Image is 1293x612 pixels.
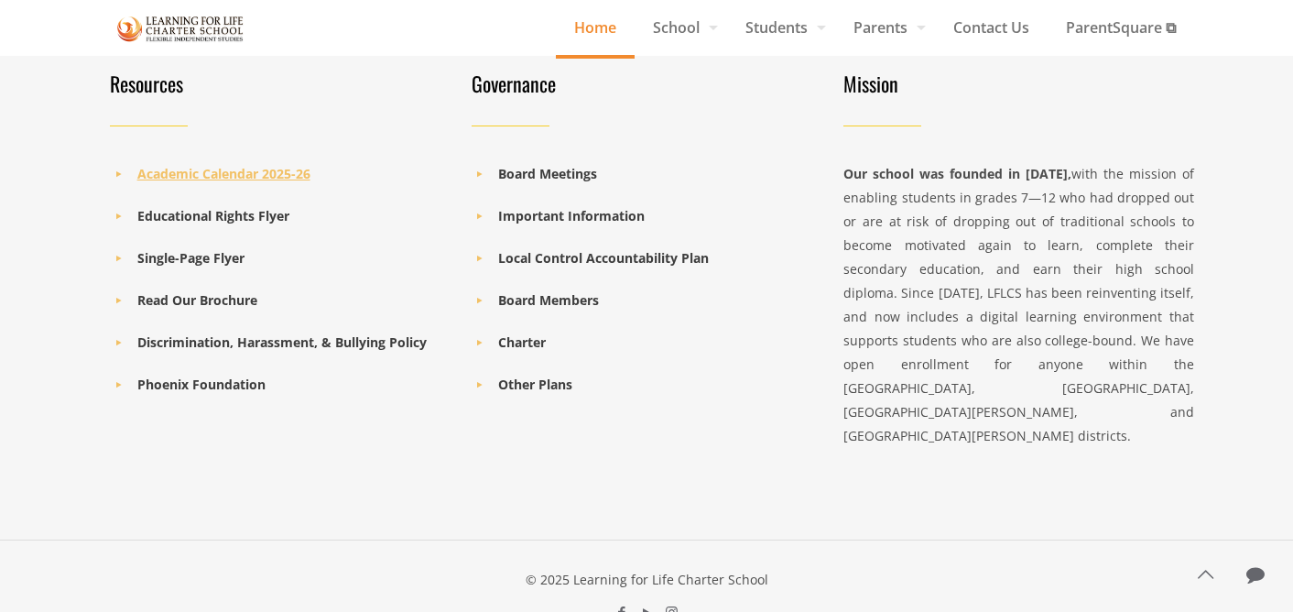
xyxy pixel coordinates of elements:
[137,207,289,224] a: Educational Rights Flyer
[727,14,835,41] span: Students
[472,71,811,96] h4: Governance
[117,13,244,45] img: Home
[498,376,572,393] a: Other Plans
[498,207,645,224] a: Important Information
[498,333,546,351] a: Charter
[137,165,310,182] a: Academic Calendar 2025-26
[843,165,1071,182] strong: Our school was founded in [DATE],
[635,14,727,41] span: School
[498,165,597,182] a: Board Meetings
[843,71,1194,96] h4: Mission
[137,291,257,309] a: Read Our Brochure
[137,376,266,393] a: Phoenix Foundation
[556,14,635,41] span: Home
[137,333,427,351] a: Discrimination, Harassment, & Bullying Policy
[498,291,599,309] a: Board Members
[110,71,450,96] h4: Resources
[99,568,1194,592] div: © 2025 Learning for Life Charter School
[1186,555,1224,594] a: Back to top icon
[843,162,1194,448] div: with the mission of enabling students in grades 7—12 who had dropped out or are at risk of droppi...
[935,14,1048,41] span: Contact Us
[137,249,244,267] a: Single-Page Flyer
[498,249,709,267] a: Local Control Accountability Plan
[1048,14,1194,41] span: ParentSquare ⧉
[835,14,935,41] span: Parents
